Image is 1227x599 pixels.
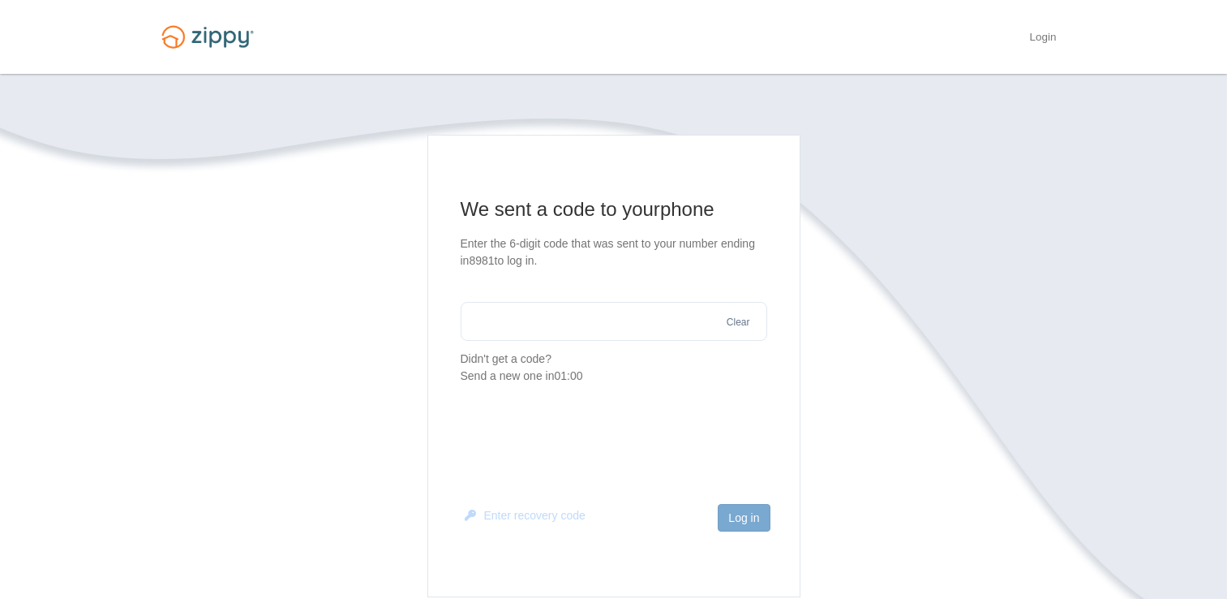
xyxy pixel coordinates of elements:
button: Clear [722,315,755,330]
p: Enter the 6-digit code that was sent to your number ending in 8981 to log in. [461,235,767,269]
h1: We sent a code to your phone [461,196,767,222]
div: Send a new one in 01:00 [461,368,767,385]
a: Login [1029,31,1056,47]
button: Log in [718,504,770,532]
p: Didn't get a code? [461,351,767,385]
img: Logo [152,18,264,56]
